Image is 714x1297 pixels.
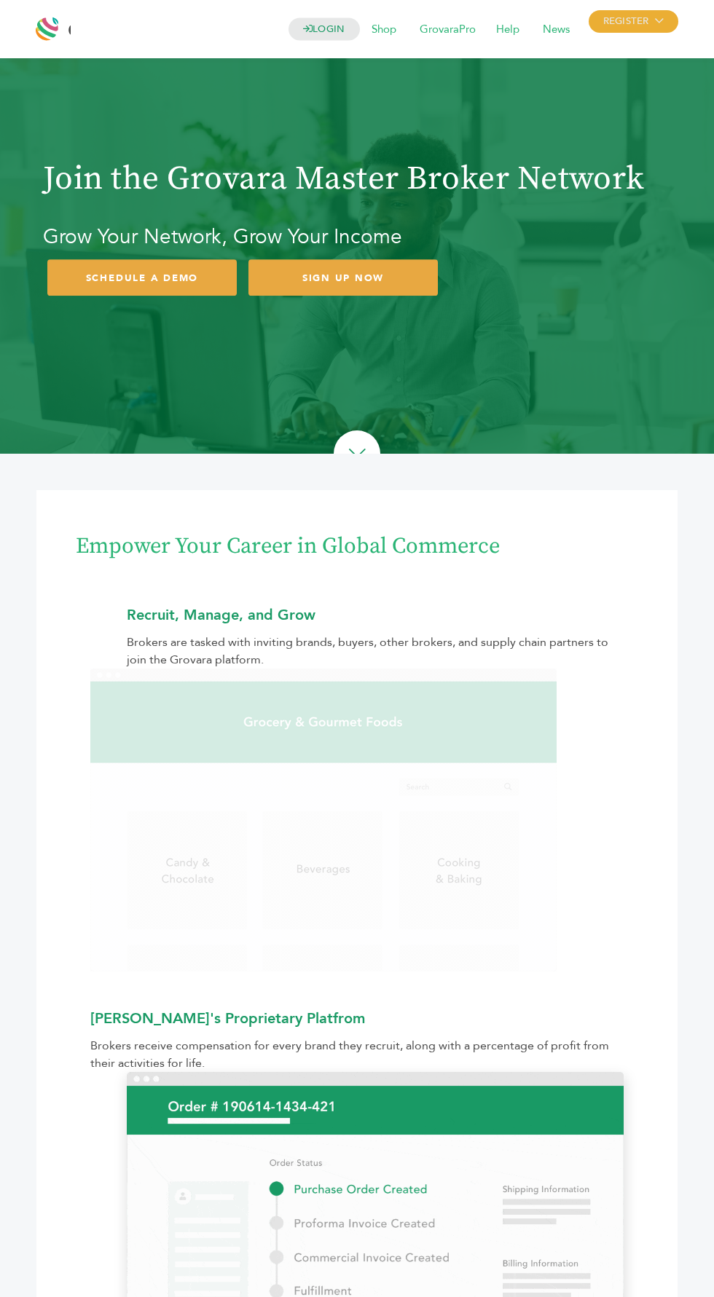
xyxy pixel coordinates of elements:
[289,18,360,41] a: LOGIN
[533,22,580,38] a: News
[361,16,407,44] span: Shop
[409,16,486,44] span: GrovaraPro
[486,22,530,38] a: Help
[589,10,678,33] span: REGISTER
[76,532,638,561] h1: Empower Your Career in Global Commerce
[90,1009,365,1028] b: [PERSON_NAME]'s Proprietary Platfrom
[409,22,486,38] a: GrovaraPro
[127,634,624,669] div: Brokers are tasked with inviting brands, buyers, other brokers, and supply chain partners to join...
[248,259,438,296] a: SIGN UP NOW
[43,159,671,199] h1: Join the Grovara Master Broker Network
[533,16,580,44] span: News
[486,16,530,44] span: Help
[127,605,315,625] b: Recruit, Manage, and Grow
[361,22,407,38] a: Shop
[90,1037,624,1072] div: Brokers receive compensation for every brand they recruit, along with a percentage of profit from...
[47,259,237,296] a: SCHEDULE A DEMO
[43,221,671,253] h2: Grow Your Network, Grow Your Income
